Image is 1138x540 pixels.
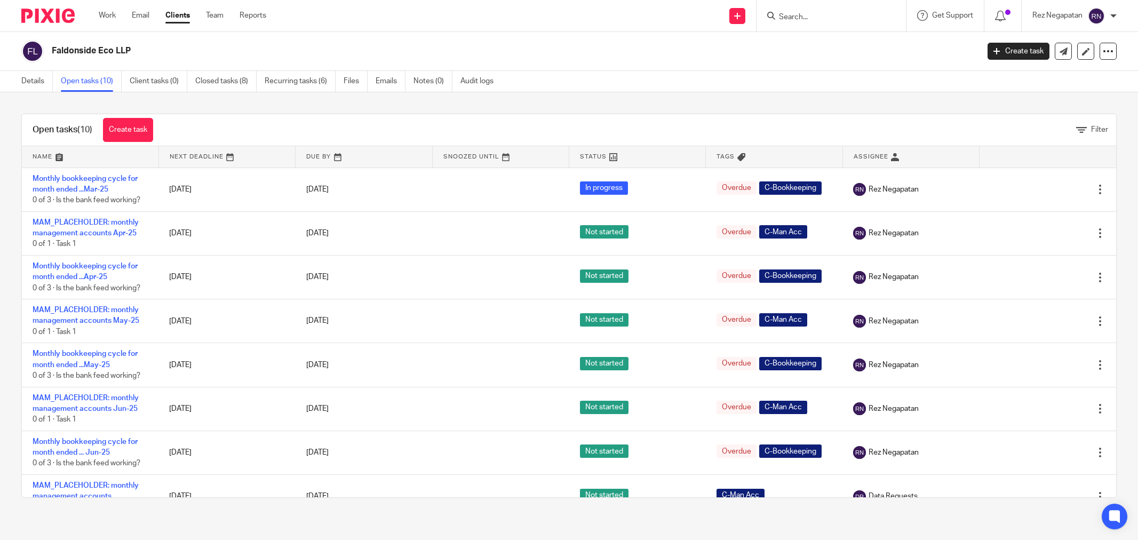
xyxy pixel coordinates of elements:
span: C-Man Acc [759,225,807,239]
img: svg%3E [853,490,866,503]
span: Rez Negapatan [869,447,919,458]
span: 0 of 1 · Task 1 [33,328,76,336]
a: MAM_PLACEHOLDER: monthly management accounts Apr-25 [33,219,139,237]
img: svg%3E [853,183,866,196]
span: Overdue [717,357,757,370]
span: Not started [580,444,628,458]
td: [DATE] [158,211,295,255]
span: [DATE] [306,493,329,500]
td: [DATE] [158,299,295,343]
img: svg%3E [853,402,866,415]
span: Data Requests [869,491,918,502]
span: Get Support [932,12,973,19]
span: Overdue [717,401,757,414]
a: Audit logs [460,71,502,92]
h2: Faldonside Eco LLP [52,45,787,57]
span: C-Man Acc [759,313,807,327]
span: Filter [1091,126,1108,133]
span: [DATE] [306,273,329,281]
span: [DATE] [306,361,329,369]
span: Rez Negapatan [869,184,919,195]
td: [DATE] [158,474,295,518]
span: C-Man Acc [717,489,765,502]
span: C-Bookkeeping [759,444,822,458]
a: MAM_PLACEHOLDER: monthly management accounts May-25 [33,306,139,324]
img: svg%3E [1088,7,1105,25]
a: Emails [376,71,405,92]
span: Rez Negapatan [869,316,919,327]
p: Rez Negapatan [1032,10,1083,21]
span: Overdue [717,313,757,327]
input: Search [778,13,874,22]
a: Create task [988,43,1049,60]
span: C-Bookkeeping [759,357,822,370]
a: Closed tasks (8) [195,71,257,92]
span: Not started [580,401,628,414]
span: 0 of 3 · Is the bank feed working? [33,196,140,204]
span: [DATE] [306,449,329,456]
a: Create task [103,118,153,142]
span: Rez Negapatan [869,228,919,239]
span: Rez Negapatan [869,272,919,282]
a: Monthly bookkeeping cycle for month ended ...Mar-25 [33,175,138,193]
span: [DATE] [306,405,329,412]
a: Files [344,71,368,92]
a: Details [21,71,53,92]
span: Overdue [717,269,757,283]
span: 0 of 3 · Is the bank feed working? [33,372,140,379]
a: Notes (0) [413,71,452,92]
img: svg%3E [853,271,866,284]
a: Recurring tasks (6) [265,71,336,92]
span: Status [580,154,607,160]
td: [DATE] [158,255,295,299]
span: Rez Negapatan [869,360,919,370]
td: [DATE] [158,168,295,211]
td: [DATE] [158,387,295,431]
a: Monthly bookkeeping cycle for month ended ...May-25 [33,350,138,368]
span: In progress [580,181,628,195]
span: Overdue [717,444,757,458]
span: 0 of 1 · Task 1 [33,416,76,423]
span: [DATE] [306,186,329,193]
img: svg%3E [853,227,866,240]
a: Email [132,10,149,21]
span: Overdue [717,225,757,239]
img: svg%3E [853,446,866,459]
span: (10) [77,125,92,134]
a: Monthly bookkeeping cycle for month ended ...Apr-25 [33,263,138,281]
span: 0 of 3 · Is the bank feed working? [33,284,140,292]
a: Reports [240,10,266,21]
span: [DATE] [306,317,329,325]
span: Not started [580,357,628,370]
span: Not started [580,225,628,239]
span: Snoozed Until [443,154,499,160]
span: Tags [717,154,735,160]
a: Client tasks (0) [130,71,187,92]
span: Not started [580,489,628,502]
span: Overdue [717,181,757,195]
a: Work [99,10,116,21]
td: [DATE] [158,431,295,474]
img: svg%3E [21,40,44,62]
span: Rez Negapatan [869,403,919,414]
h1: Open tasks [33,124,92,136]
span: Not started [580,269,628,283]
span: C-Man Acc [759,401,807,414]
img: Pixie [21,9,75,23]
span: 0 of 1 · Task 1 [33,241,76,248]
span: 0 of 3 · Is the bank feed working? [33,460,140,467]
a: Monthly bookkeeping cycle for month ended ... Jun-25 [33,438,138,456]
img: svg%3E [853,315,866,328]
span: C-Bookkeeping [759,181,822,195]
span: C-Bookkeeping [759,269,822,283]
a: Team [206,10,224,21]
a: Open tasks (10) [61,71,122,92]
a: Clients [165,10,190,21]
span: Not started [580,313,628,327]
img: svg%3E [853,359,866,371]
a: MAM_PLACEHOLDER: monthly management accounts [33,482,139,500]
span: [DATE] [306,229,329,237]
td: [DATE] [158,343,295,387]
a: MAM_PLACEHOLDER: monthly management accounts Jun-25 [33,394,139,412]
